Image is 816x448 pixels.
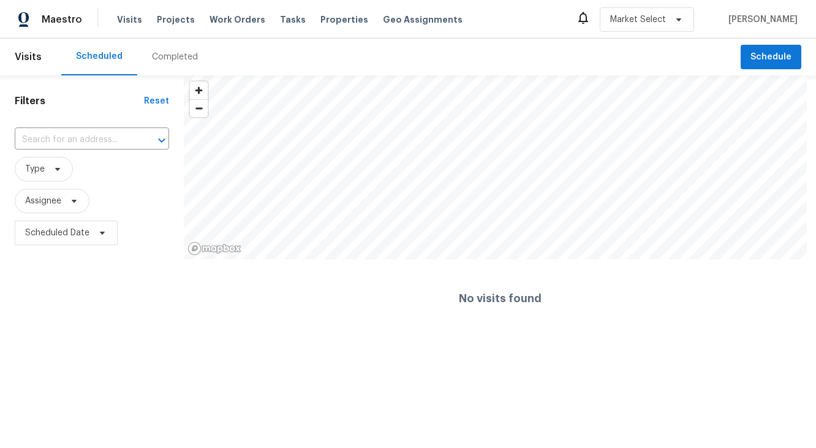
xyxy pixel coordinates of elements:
span: Maestro [42,13,82,26]
div: Completed [152,51,198,63]
button: Zoom out [190,99,208,117]
span: Zoom out [190,100,208,117]
a: Mapbox homepage [187,241,241,256]
span: [PERSON_NAME] [723,13,798,26]
span: Projects [157,13,195,26]
h1: Filters [15,95,144,107]
span: Visits [117,13,142,26]
span: Geo Assignments [383,13,463,26]
span: Scheduled Date [25,227,89,239]
button: Open [153,132,170,149]
span: Schedule [750,50,791,65]
span: Properties [320,13,368,26]
button: Schedule [741,45,801,70]
span: Market Select [610,13,666,26]
span: Visits [15,44,42,70]
h4: No visits found [459,292,542,305]
button: Zoom in [190,82,208,99]
span: Tasks [280,15,306,24]
canvas: Map [184,75,807,259]
div: Scheduled [76,50,123,63]
span: Work Orders [210,13,265,26]
span: Type [25,163,45,175]
span: Assignee [25,195,61,207]
div: Reset [144,95,169,107]
input: Search for an address... [15,131,135,150]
